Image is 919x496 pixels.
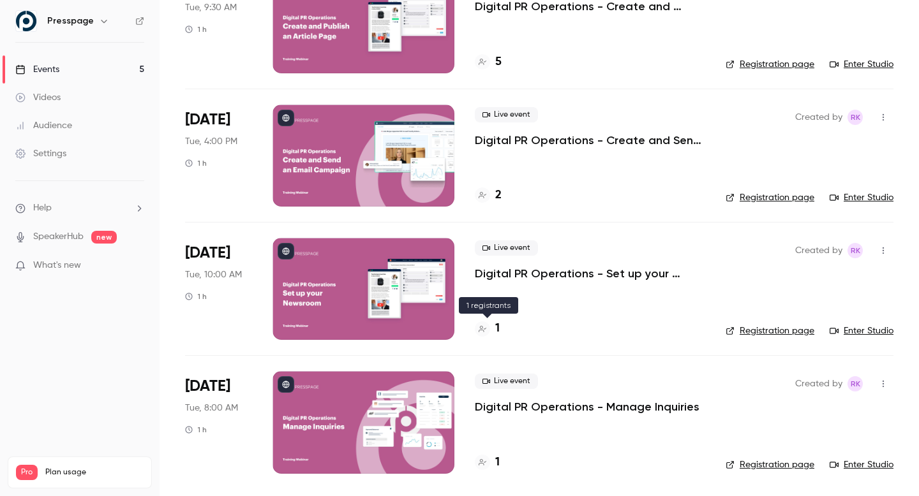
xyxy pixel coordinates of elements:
span: Created by [795,376,842,391]
a: Digital PR Operations - Set up your Newsroom [475,266,705,281]
h4: 1 [495,320,500,337]
span: [DATE] [185,110,230,130]
a: Digital PR Operations - Manage Inquiries [475,399,699,414]
div: 1 h [185,291,207,302]
h6: Presspage [47,15,94,27]
span: Help [33,201,52,215]
span: Created by [795,110,842,125]
a: SpeakerHub [33,230,84,244]
a: 2 [475,187,502,204]
div: Audience [15,119,72,132]
h4: 5 [495,54,502,71]
span: Robin Kleine [848,243,863,258]
a: Registration page [726,458,814,471]
span: Robin Kleine [848,376,863,391]
span: new [91,231,117,244]
div: Nov 18 Tue, 4:00 PM (Europe/Amsterdam) [185,105,252,207]
div: 1 h [185,425,207,435]
span: RK [851,376,860,391]
span: Live event [475,240,538,256]
span: Tue, 9:30 AM [185,1,237,14]
img: Presspage [16,11,36,31]
a: Registration page [726,325,814,337]
div: Events [15,63,59,76]
span: RK [851,243,860,258]
span: Created by [795,243,842,258]
a: Enter Studio [830,191,893,204]
a: Registration page [726,58,814,71]
a: Registration page [726,191,814,204]
span: Tue, 4:00 PM [185,135,237,148]
h4: 1 [495,454,500,471]
span: Tue, 10:00 AM [185,268,242,281]
span: RK [851,110,860,125]
li: help-dropdown-opener [15,201,144,215]
a: 1 [475,320,500,337]
span: Plan usage [45,467,144,478]
span: Pro [16,465,38,480]
a: Enter Studio [830,58,893,71]
a: Enter Studio [830,458,893,471]
div: Settings [15,147,66,160]
a: Digital PR Operations - Create and Send an Email Campaign [475,133,705,148]
span: Live event [475,374,538,389]
a: 5 [475,54,502,71]
div: 1 h [185,24,207,34]
span: Live event [475,107,538,122]
span: Robin Kleine [848,110,863,125]
span: [DATE] [185,243,230,263]
div: 1 h [185,158,207,168]
div: Dec 2 Tue, 10:00 AM (Europe/Amsterdam) [185,238,252,340]
span: What's new [33,259,81,272]
a: Enter Studio [830,325,893,337]
div: Videos [15,91,61,104]
div: Dec 16 Tue, 8:00 AM (Europe/Amsterdam) [185,371,252,473]
span: Tue, 8:00 AM [185,402,238,414]
a: 1 [475,454,500,471]
h4: 2 [495,187,502,204]
span: [DATE] [185,376,230,397]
